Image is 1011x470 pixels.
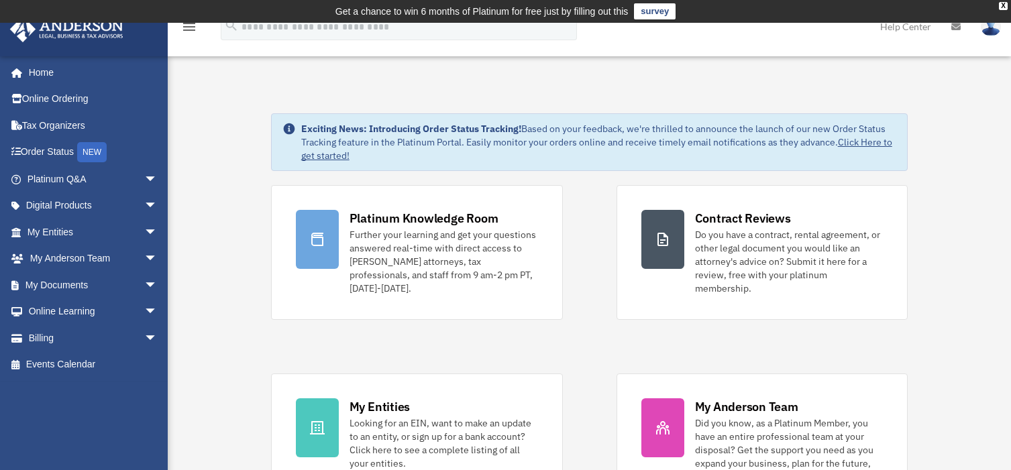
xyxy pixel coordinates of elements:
div: close [999,2,1008,10]
i: menu [181,19,197,35]
div: Platinum Knowledge Room [350,210,498,227]
img: Anderson Advisors Platinum Portal [6,16,127,42]
a: Online Ordering [9,86,178,113]
div: Further your learning and get your questions answered real-time with direct access to [PERSON_NAM... [350,228,538,295]
a: Platinum Knowledge Room Further your learning and get your questions answered real-time with dire... [271,185,563,320]
a: Click Here to get started! [301,136,892,162]
span: arrow_drop_down [144,245,171,273]
img: User Pic [981,17,1001,36]
div: Contract Reviews [695,210,791,227]
div: Looking for an EIN, want to make an update to an entity, or sign up for a bank account? Click her... [350,416,538,470]
a: menu [181,23,197,35]
a: Tax Organizers [9,112,178,139]
div: Do you have a contract, rental agreement, or other legal document you would like an attorney's ad... [695,228,884,295]
a: Platinum Q&Aarrow_drop_down [9,166,178,192]
span: arrow_drop_down [144,219,171,246]
span: arrow_drop_down [144,325,171,352]
span: arrow_drop_down [144,166,171,193]
div: NEW [77,142,107,162]
a: Contract Reviews Do you have a contract, rental agreement, or other legal document you would like... [617,185,908,320]
a: survey [634,3,676,19]
span: arrow_drop_down [144,192,171,220]
div: Get a chance to win 6 months of Platinum for free just by filling out this [335,3,629,19]
div: My Entities [350,398,410,415]
strong: Exciting News: Introducing Order Status Tracking! [301,123,521,135]
a: Billingarrow_drop_down [9,325,178,351]
a: Events Calendar [9,351,178,378]
div: My Anderson Team [695,398,798,415]
span: arrow_drop_down [144,272,171,299]
a: Digital Productsarrow_drop_down [9,192,178,219]
a: My Documentsarrow_drop_down [9,272,178,298]
span: arrow_drop_down [144,298,171,326]
div: Based on your feedback, we're thrilled to announce the launch of our new Order Status Tracking fe... [301,122,897,162]
a: Online Learningarrow_drop_down [9,298,178,325]
a: Home [9,59,171,86]
a: Order StatusNEW [9,139,178,166]
i: search [224,18,239,33]
a: My Anderson Teamarrow_drop_down [9,245,178,272]
a: My Entitiesarrow_drop_down [9,219,178,245]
